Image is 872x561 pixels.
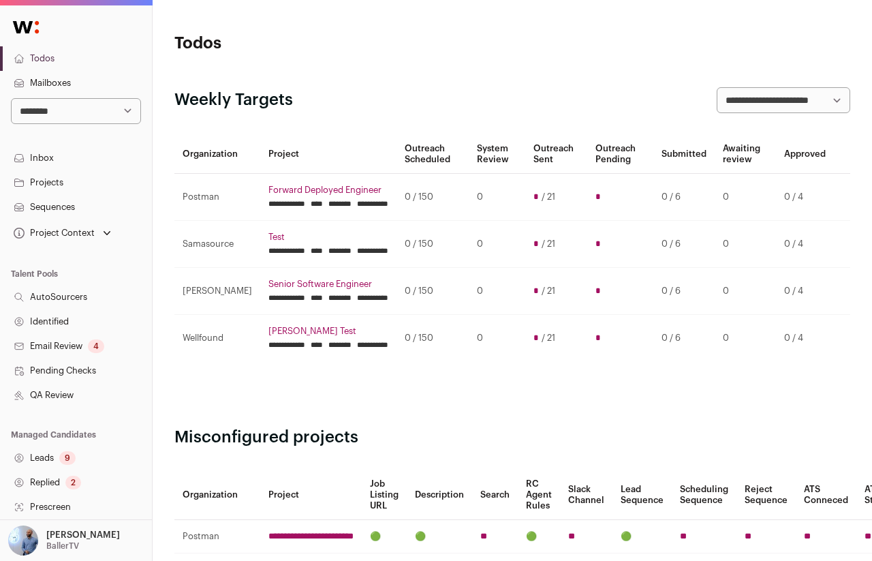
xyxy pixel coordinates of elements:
[46,530,120,541] p: [PERSON_NAME]
[653,221,715,268] td: 0 / 6
[260,470,362,520] th: Project
[542,333,555,344] span: / 21
[174,221,260,268] td: Samasource
[268,326,388,337] a: [PERSON_NAME] Test
[469,221,525,268] td: 0
[469,135,525,174] th: System Review
[542,239,555,249] span: / 21
[5,14,46,41] img: Wellfound
[776,174,834,221] td: 0 / 4
[672,470,736,520] th: Scheduling Sequence
[396,268,469,315] td: 0 / 150
[59,451,76,465] div: 9
[776,135,834,174] th: Approved
[653,135,715,174] th: Submitted
[715,174,776,221] td: 0
[715,315,776,362] td: 0
[174,427,850,449] h2: Misconfigured projects
[407,470,472,520] th: Description
[396,135,469,174] th: Outreach Scheduled
[653,268,715,315] td: 0 / 6
[715,268,776,315] td: 0
[8,526,38,556] img: 97332-medium_jpg
[260,135,396,174] th: Project
[518,520,560,554] td: 🟢
[362,520,407,554] td: 🟢
[612,470,672,520] th: Lead Sequence
[396,221,469,268] td: 0 / 150
[88,339,104,353] div: 4
[174,174,260,221] td: Postman
[653,174,715,221] td: 0 / 6
[525,135,587,174] th: Outreach Sent
[174,135,260,174] th: Organization
[46,541,79,551] p: BallerTV
[407,520,472,554] td: 🟢
[396,174,469,221] td: 0 / 150
[653,315,715,362] td: 0 / 6
[542,286,555,297] span: / 21
[469,174,525,221] td: 0
[396,315,469,362] td: 0 / 150
[715,135,776,174] th: Awaiting review
[612,520,672,554] td: 🟢
[776,221,834,268] td: 0 / 4
[469,315,525,362] td: 0
[362,470,407,520] th: Job Listing URL
[11,228,95,239] div: Project Context
[472,470,518,520] th: Search
[268,279,388,290] a: Senior Software Engineer
[174,33,400,55] h1: Todos
[174,268,260,315] td: [PERSON_NAME]
[174,89,293,111] h2: Weekly Targets
[776,268,834,315] td: 0 / 4
[268,185,388,196] a: Forward Deployed Engineer
[174,315,260,362] td: Wellfound
[736,470,796,520] th: Reject Sequence
[174,520,260,554] td: Postman
[65,476,81,489] div: 2
[587,135,653,174] th: Outreach Pending
[796,470,856,520] th: ATS Conneced
[518,470,560,520] th: RC Agent Rules
[560,470,612,520] th: Slack Channel
[715,221,776,268] td: 0
[174,470,260,520] th: Organization
[542,192,555,202] span: / 21
[11,224,114,243] button: Open dropdown
[268,232,388,243] a: Test
[469,268,525,315] td: 0
[5,526,123,556] button: Open dropdown
[776,315,834,362] td: 0 / 4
